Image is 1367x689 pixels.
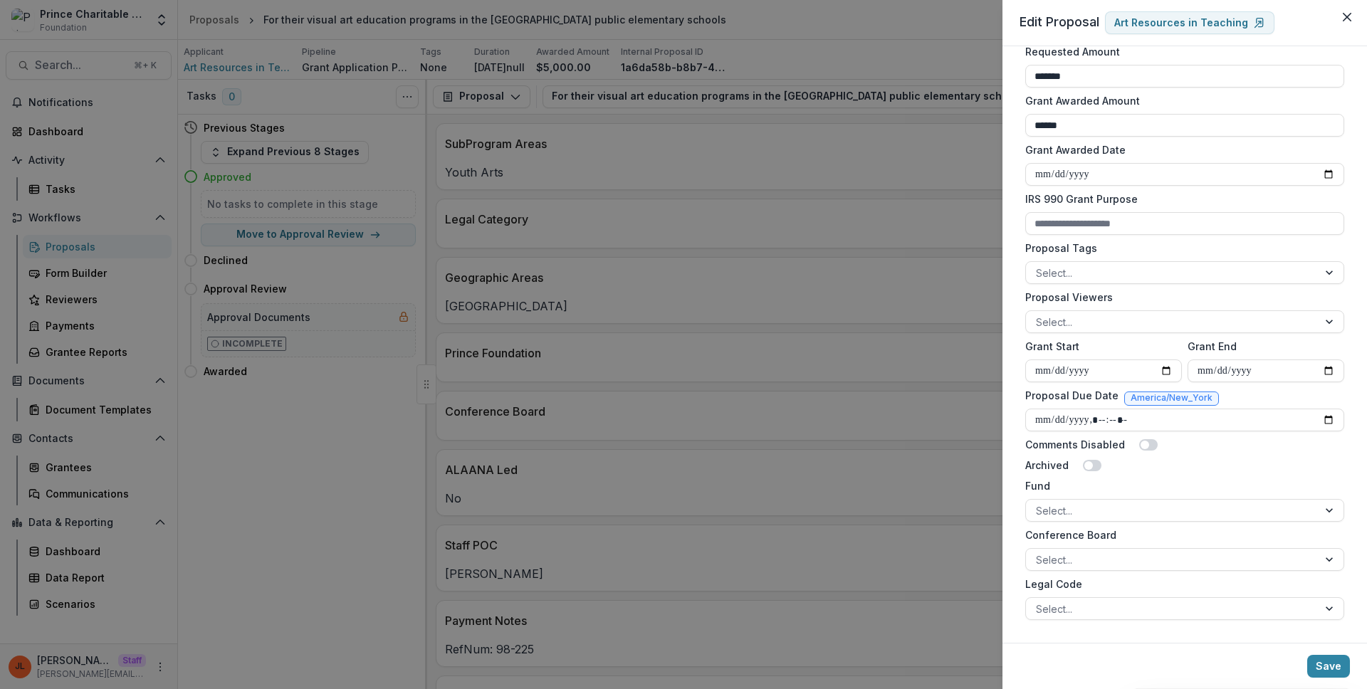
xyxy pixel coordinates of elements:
[1025,577,1336,591] label: Legal Code
[1025,458,1069,473] label: Archived
[1025,478,1336,493] label: Fund
[1025,191,1336,206] label: IRS 990 Grant Purpose
[1020,14,1099,29] span: Edit Proposal
[1025,44,1336,59] label: Requested Amount
[1025,290,1336,305] label: Proposal Viewers
[1025,241,1336,256] label: Proposal Tags
[1307,655,1350,678] button: Save
[1025,527,1336,542] label: Conference Board
[1025,388,1119,403] label: Proposal Due Date
[1025,339,1173,354] label: Grant Start
[1114,17,1248,29] p: Art Resources in Teaching
[1188,339,1336,354] label: Grant End
[1336,6,1358,28] button: Close
[1025,142,1336,157] label: Grant Awarded Date
[1105,11,1274,34] a: Art Resources in Teaching
[1025,93,1336,108] label: Grant Awarded Amount
[1025,437,1125,452] label: Comments Disabled
[1131,393,1213,403] span: America/New_York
